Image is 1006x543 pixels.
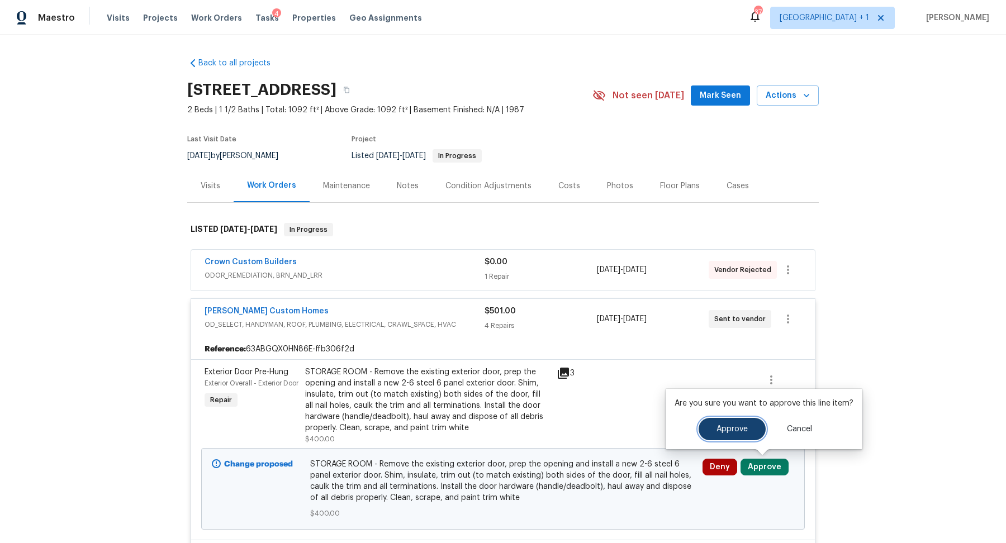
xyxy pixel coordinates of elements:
[485,258,507,266] span: $0.00
[376,152,400,160] span: [DATE]
[769,418,830,440] button: Cancel
[660,180,700,192] div: Floor Plans
[305,436,335,442] span: $400.00
[623,315,647,323] span: [DATE]
[191,223,277,236] h6: LISTED
[485,271,596,282] div: 1 Repair
[191,339,815,359] div: 63ABGQX0HN86E-ffb306f2d
[402,152,426,160] span: [DATE]
[38,12,75,23] span: Maestro
[205,319,485,330] span: OD_SELECT, HANDYMAN, ROOF, PLUMBING, ELECTRICAL, CRAWL_SPACE, HVAC
[220,225,247,233] span: [DATE]
[205,368,288,376] span: Exterior Door Pre-Hung
[206,394,236,406] span: Repair
[247,180,296,191] div: Work Orders
[292,12,336,23] span: Properties
[205,380,298,387] span: Exterior Overall - Exterior Door
[675,398,853,409] p: Are you sure you want to approve this line item?
[714,264,776,275] span: Vendor Rejected
[485,320,596,331] div: 4 Repairs
[349,12,422,23] span: Geo Assignments
[201,180,220,192] div: Visits
[397,180,419,192] div: Notes
[716,425,748,434] span: Approve
[741,459,789,475] button: Approve
[714,313,770,325] span: Sent to vendor
[623,266,647,274] span: [DATE]
[597,313,647,325] span: -
[597,315,620,323] span: [DATE]
[445,180,532,192] div: Condition Adjustments
[187,136,236,142] span: Last Visit Date
[613,90,684,101] span: Not seen [DATE]
[187,84,336,96] h2: [STREET_ADDRESS]
[272,8,281,20] div: 4
[336,80,357,100] button: Copy Address
[187,212,819,247] div: LISTED [DATE]-[DATE]In Progress
[352,152,482,160] span: Listed
[285,224,332,235] span: In Progress
[205,258,297,266] a: Crown Custom Builders
[727,180,749,192] div: Cases
[780,12,869,23] span: [GEOGRAPHIC_DATA] + 1
[766,89,810,103] span: Actions
[557,366,600,380] div: 3
[187,104,592,116] span: 2 Beds | 1 1/2 Baths | Total: 1092 ft² | Above Grade: 1092 ft² | Basement Finished: N/A | 1987
[597,264,647,275] span: -
[187,149,292,163] div: by [PERSON_NAME]
[323,180,370,192] div: Maintenance
[310,508,696,519] span: $400.00
[250,225,277,233] span: [DATE]
[191,12,242,23] span: Work Orders
[757,85,819,106] button: Actions
[485,307,516,315] span: $501.00
[558,180,580,192] div: Costs
[220,225,277,233] span: -
[597,266,620,274] span: [DATE]
[434,153,481,159] span: In Progress
[255,14,279,22] span: Tasks
[607,180,633,192] div: Photos
[205,270,485,281] span: ODOR_REMEDIATION, BRN_AND_LRR
[922,12,989,23] span: [PERSON_NAME]
[691,85,750,106] button: Mark Seen
[305,366,550,434] div: STORAGE ROOM - Remove the existing exterior door, prep the opening and install a new 2-6 steel 6 ...
[754,7,762,18] div: 37
[224,460,293,468] b: Change proposed
[187,58,295,69] a: Back to all projects
[143,12,178,23] span: Projects
[703,459,737,475] button: Deny
[787,425,812,434] span: Cancel
[376,152,426,160] span: -
[205,344,246,355] b: Reference:
[700,89,741,103] span: Mark Seen
[310,459,696,503] span: STORAGE ROOM - Remove the existing exterior door, prep the opening and install a new 2-6 steel 6 ...
[352,136,376,142] span: Project
[187,152,211,160] span: [DATE]
[107,12,130,23] span: Visits
[699,418,766,440] button: Approve
[205,307,329,315] a: [PERSON_NAME] Custom Homes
